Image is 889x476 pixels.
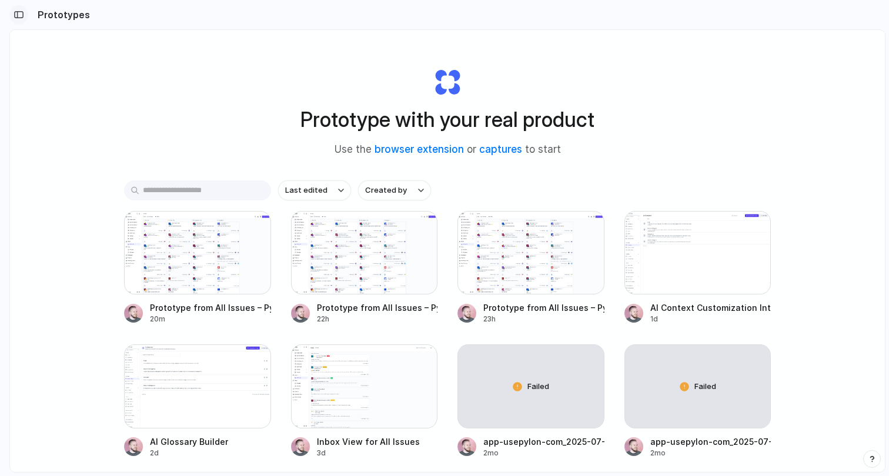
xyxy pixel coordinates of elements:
h2: Prototypes [33,8,90,22]
span: Created by [365,185,407,196]
h1: Prototype with your real product [300,104,594,135]
div: AI Glossary Builder [150,435,228,448]
div: 3d [317,448,420,458]
div: Prototype from All Issues – Pylon [483,301,604,314]
button: Created by [358,180,431,200]
div: 23h [483,314,604,324]
a: Prototype from All Issues – PylonPrototype from All Issues – Pylon20m [124,211,271,324]
a: AI Context Customization InterfaceAI Context Customization Interface1d [624,211,771,324]
div: app-usepylon-com_2025-07-28T21-12 [650,435,771,448]
div: app-usepylon-com_2025-07-28T21-13 [483,435,604,448]
span: Use the or to start [335,142,561,157]
div: Prototype from All Issues – Pylon [317,301,438,314]
div: Inbox View for All Issues [317,435,420,448]
a: Failedapp-usepylon-com_2025-07-28T21-132mo [457,344,604,458]
div: 22h [317,314,438,324]
a: Inbox View for All IssuesInbox View for All Issues3d [291,344,438,458]
div: Prototype from All Issues – Pylon [150,301,271,314]
div: AI Context Customization Interface [650,301,771,314]
a: browser extension [375,143,464,155]
div: 1d [650,314,771,324]
div: 2mo [650,448,771,458]
span: Last edited [285,185,327,196]
a: Failedapp-usepylon-com_2025-07-28T21-122mo [624,344,771,458]
div: 20m [150,314,271,324]
a: Prototype from All Issues – PylonPrototype from All Issues – Pylon23h [457,211,604,324]
span: Failed [527,381,549,393]
button: Last edited [278,180,351,200]
a: Prototype from All Issues – PylonPrototype from All Issues – Pylon22h [291,211,438,324]
span: Failed [694,381,716,393]
div: 2mo [483,448,604,458]
div: 2d [150,448,228,458]
a: captures [479,143,522,155]
a: AI Glossary BuilderAI Glossary Builder2d [124,344,271,458]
